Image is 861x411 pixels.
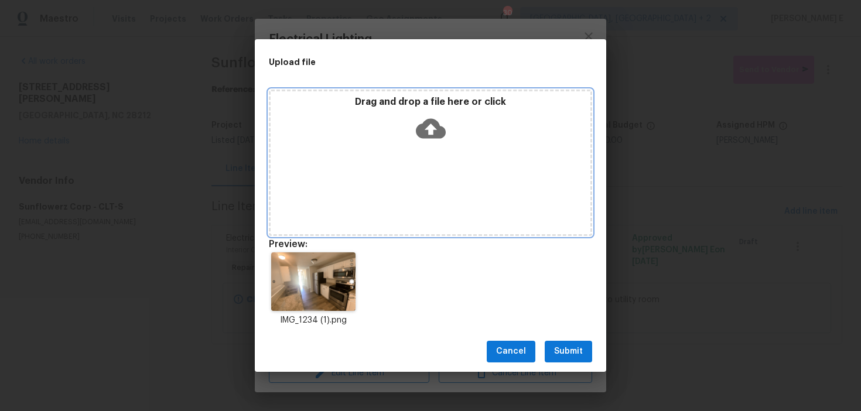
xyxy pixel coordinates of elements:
[271,252,355,311] img: m5GjZdf5P22yPVs6TvSrAAAAAElFTkSuQmCC
[269,314,358,327] p: IMG_1234 (1).png
[545,341,592,362] button: Submit
[554,344,583,359] span: Submit
[496,344,526,359] span: Cancel
[271,96,590,108] p: Drag and drop a file here or click
[269,56,539,68] h2: Upload file
[487,341,535,362] button: Cancel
